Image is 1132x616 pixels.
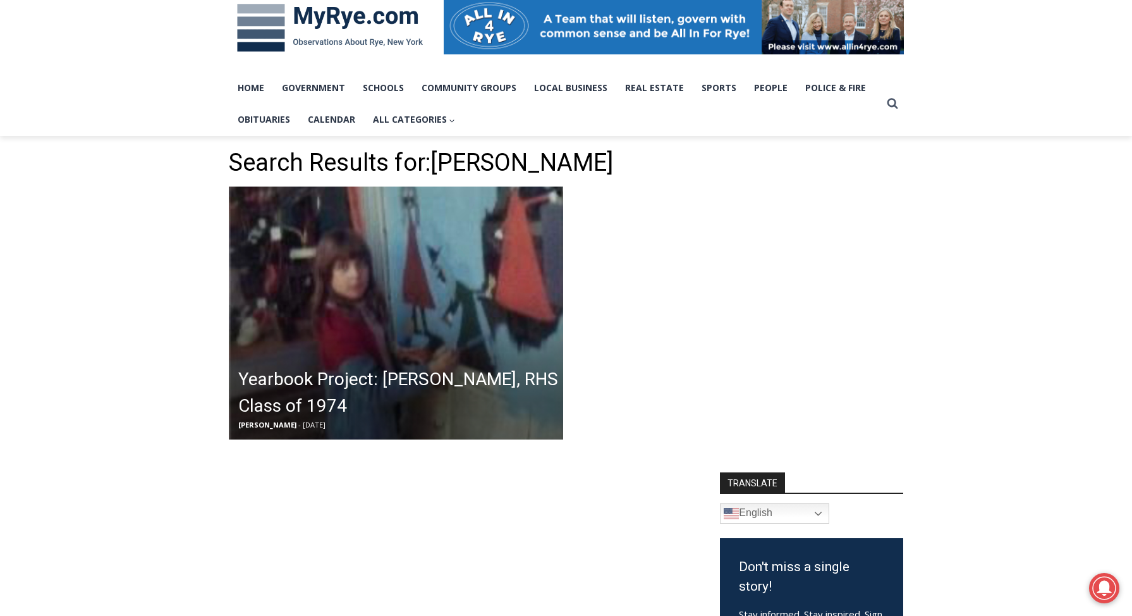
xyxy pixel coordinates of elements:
span: Intern @ [DOMAIN_NAME] [331,126,586,154]
a: Schools [354,72,413,104]
a: Real Estate [616,72,693,104]
a: Home [229,72,273,104]
a: Government [273,72,354,104]
img: (PHOTO: Lisa Stewart taking part in Rye's annual Halloween Window Painting event in 1966.) [229,187,563,440]
a: Calendar [299,104,364,135]
a: Sports [693,72,745,104]
a: Open Tues. - Sun. [PHONE_NUMBER] [1,127,127,157]
button: View Search Form [881,92,904,115]
h3: Don't miss a single story! [739,557,884,597]
span: - [298,420,301,429]
a: Local Business [525,72,616,104]
span: [PERSON_NAME] [238,420,296,429]
div: "I learned about the history of a place I’d honestly never considered even as a resident of [GEOG... [319,1,597,123]
h2: Yearbook Project: [PERSON_NAME], RHS Class of 1974 [238,366,560,419]
a: Obituaries [229,104,299,135]
nav: Primary Navigation [229,72,881,136]
strong: TRANSLATE [720,472,785,493]
span: Open Tues. - Sun. [PHONE_NUMBER] [4,130,124,178]
a: Police & Fire [796,72,875,104]
button: Child menu of All Categories [364,104,465,135]
a: English [720,503,829,524]
a: Yearbook Project: [PERSON_NAME], RHS Class of 1974 [PERSON_NAME] - [DATE] [229,187,563,440]
a: Community Groups [413,72,525,104]
h1: Search Results for: [229,149,904,178]
img: en [724,506,739,521]
a: People [745,72,796,104]
a: Intern @ [DOMAIN_NAME] [304,123,612,157]
span: [PERSON_NAME] [430,149,613,176]
div: Located at [STREET_ADDRESS][PERSON_NAME] [130,79,180,151]
span: [DATE] [303,420,326,429]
